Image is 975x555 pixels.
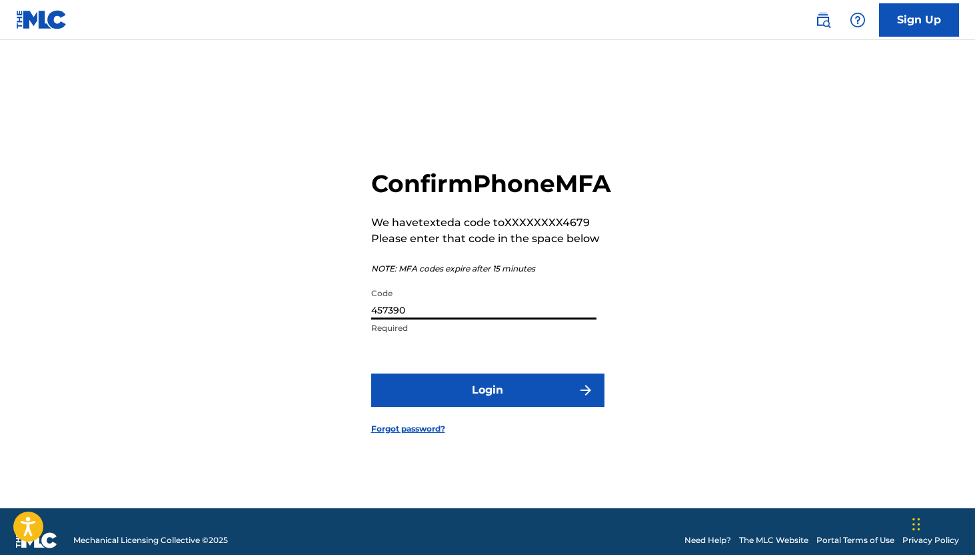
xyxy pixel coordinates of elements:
a: Need Help? [684,534,731,546]
span: Mechanical Licensing Collective © 2025 [73,534,228,546]
a: Sign Up [879,3,959,37]
a: Privacy Policy [902,534,959,546]
img: search [815,12,831,28]
div: Drag [912,504,920,544]
p: Required [371,322,596,334]
a: Public Search [810,7,836,33]
a: The MLC Website [739,534,808,546]
a: Forgot password? [371,423,445,435]
button: Login [371,374,604,407]
p: We have texted a code to XXXXXXXX4679 [371,215,611,231]
p: Please enter that code in the space below [371,231,611,247]
div: Help [844,7,871,33]
img: f7272a7cc735f4ea7f67.svg [578,382,594,398]
p: NOTE: MFA codes expire after 15 minutes [371,263,611,275]
a: Portal Terms of Use [816,534,894,546]
img: help [850,12,866,28]
iframe: Chat Widget [908,491,975,555]
img: MLC Logo [16,10,67,29]
img: logo [16,532,57,548]
h2: Confirm Phone MFA [371,169,611,199]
